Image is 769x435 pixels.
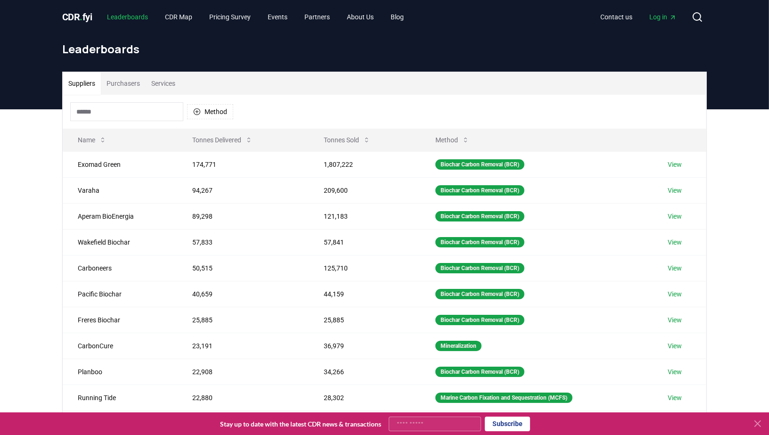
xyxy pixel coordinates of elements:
td: 22,880 [177,385,309,410]
button: Purchasers [101,72,146,95]
td: CarbonCure [63,333,177,359]
span: . [80,11,83,23]
span: CDR fyi [62,11,92,23]
td: Pacific Biochar [63,281,177,307]
a: View [668,263,682,273]
td: 25,885 [309,307,420,333]
span: Log in [649,12,677,22]
a: CDR.fyi [62,10,92,24]
a: Events [261,8,295,25]
td: 57,833 [177,229,309,255]
h1: Leaderboards [62,41,707,57]
td: 57,841 [309,229,420,255]
div: Biochar Carbon Removal (BCR) [435,237,524,247]
div: Marine Carbon Fixation and Sequestration (MCFS) [435,393,573,403]
td: 44,159 [309,281,420,307]
td: 125,710 [309,255,420,281]
td: Aperam BioEnergia [63,203,177,229]
a: Log in [642,8,684,25]
div: Biochar Carbon Removal (BCR) [435,211,524,222]
td: Running Tide [63,385,177,410]
td: 28,302 [309,385,420,410]
td: 34,266 [309,359,420,385]
td: 23,191 [177,333,309,359]
button: Tonnes Delivered [185,131,260,149]
a: View [668,238,682,247]
button: Method [187,104,233,119]
a: Blog [384,8,412,25]
a: View [668,212,682,221]
button: Suppliers [63,72,101,95]
td: 40,659 [177,281,309,307]
td: 89,298 [177,203,309,229]
td: Wakefield Biochar [63,229,177,255]
a: View [668,341,682,351]
td: 94,267 [177,177,309,203]
td: 36,979 [309,333,420,359]
a: View [668,160,682,169]
button: Tonnes Sold [316,131,378,149]
div: Biochar Carbon Removal (BCR) [435,185,524,196]
nav: Main [593,8,684,25]
td: Exomad Green [63,151,177,177]
div: Biochar Carbon Removal (BCR) [435,289,524,299]
a: Contact us [593,8,640,25]
a: Leaderboards [100,8,156,25]
a: CDR Map [158,8,200,25]
div: Mineralization [435,341,482,351]
a: View [668,367,682,377]
td: 50,515 [177,255,309,281]
a: View [668,315,682,325]
a: View [668,393,682,402]
div: Biochar Carbon Removal (BCR) [435,263,524,273]
a: Partners [297,8,338,25]
a: About Us [340,8,382,25]
td: 1,807,222 [309,151,420,177]
td: Freres Biochar [63,307,177,333]
a: View [668,186,682,195]
td: 121,183 [309,203,420,229]
td: 174,771 [177,151,309,177]
td: 209,600 [309,177,420,203]
nav: Main [100,8,412,25]
td: Planboo [63,359,177,385]
button: Services [146,72,181,95]
div: Biochar Carbon Removal (BCR) [435,367,524,377]
div: Biochar Carbon Removal (BCR) [435,315,524,325]
td: Varaha [63,177,177,203]
td: 22,908 [177,359,309,385]
td: Carboneers [63,255,177,281]
a: Pricing Survey [202,8,259,25]
div: Biochar Carbon Removal (BCR) [435,159,524,170]
td: 25,885 [177,307,309,333]
a: View [668,289,682,299]
button: Method [428,131,477,149]
button: Name [70,131,114,149]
